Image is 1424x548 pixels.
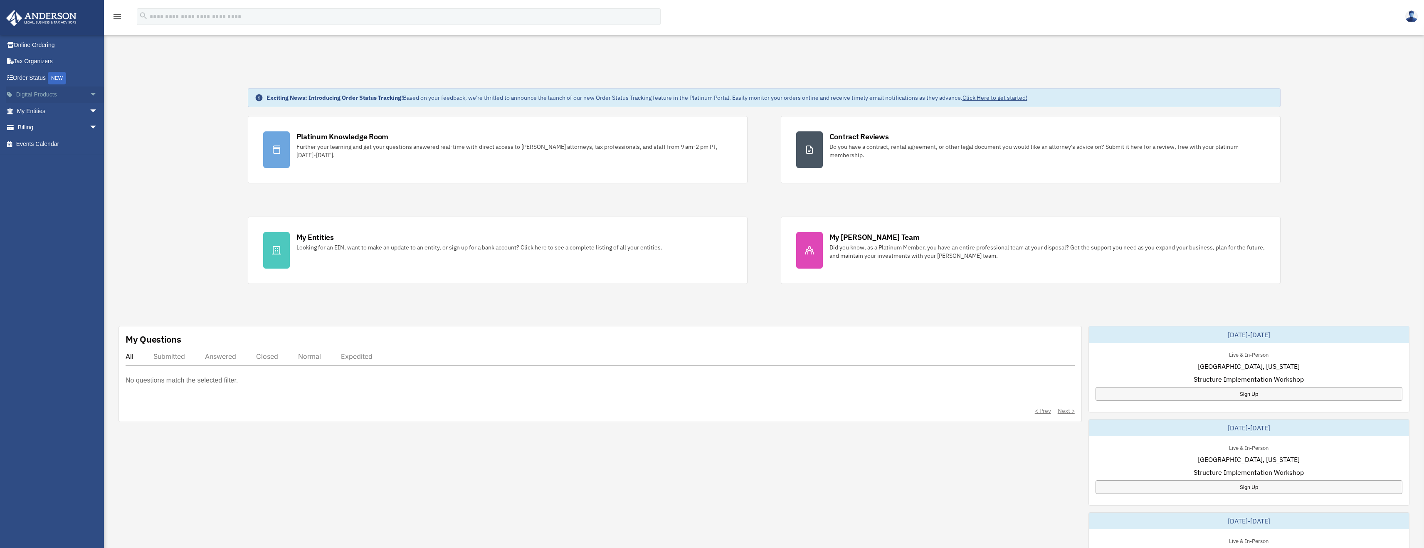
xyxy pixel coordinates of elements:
[1194,374,1304,384] span: Structure Implementation Workshop
[962,94,1027,101] a: Click Here to get started!
[6,136,110,152] a: Events Calendar
[6,37,110,53] a: Online Ordering
[829,143,1265,159] div: Do you have a contract, rental agreement, or other legal document you would like an attorney's ad...
[112,12,122,22] i: menu
[1089,420,1409,436] div: [DATE]-[DATE]
[1405,10,1418,22] img: User Pic
[829,232,920,242] div: My [PERSON_NAME] Team
[6,119,110,136] a: Billingarrow_drop_down
[829,131,889,142] div: Contract Reviews
[267,94,403,101] strong: Exciting News: Introducing Order Status Tracking!
[89,119,106,136] span: arrow_drop_down
[1222,350,1275,358] div: Live & In-Person
[6,53,110,70] a: Tax Organizers
[256,352,278,360] div: Closed
[267,94,1027,102] div: Based on your feedback, we're thrilled to announce the launch of our new Order Status Tracking fe...
[1222,443,1275,452] div: Live & In-Person
[829,243,1265,260] div: Did you know, as a Platinum Member, you have an entire professional team at your disposal? Get th...
[205,352,236,360] div: Answered
[296,232,334,242] div: My Entities
[298,352,321,360] div: Normal
[153,352,185,360] div: Submitted
[296,243,662,252] div: Looking for an EIN, want to make an update to an entity, or sign up for a bank account? Click her...
[1222,536,1275,545] div: Live & In-Person
[1198,454,1300,464] span: [GEOGRAPHIC_DATA], [US_STATE]
[781,116,1281,183] a: Contract Reviews Do you have a contract, rental agreement, or other legal document you would like...
[6,69,110,86] a: Order StatusNEW
[296,143,732,159] div: Further your learning and get your questions answered real-time with direct access to [PERSON_NAM...
[1194,467,1304,477] span: Structure Implementation Workshop
[1096,480,1402,494] a: Sign Up
[126,352,133,360] div: All
[6,86,110,103] a: Digital Productsarrow_drop_down
[1198,361,1300,371] span: [GEOGRAPHIC_DATA], [US_STATE]
[89,103,106,120] span: arrow_drop_down
[296,131,389,142] div: Platinum Knowledge Room
[89,86,106,104] span: arrow_drop_down
[48,72,66,84] div: NEW
[1089,326,1409,343] div: [DATE]-[DATE]
[126,375,238,386] p: No questions match the selected filter.
[1089,513,1409,529] div: [DATE]-[DATE]
[4,10,79,26] img: Anderson Advisors Platinum Portal
[341,352,373,360] div: Expedited
[248,116,748,183] a: Platinum Knowledge Room Further your learning and get your questions answered real-time with dire...
[112,15,122,22] a: menu
[781,217,1281,284] a: My [PERSON_NAME] Team Did you know, as a Platinum Member, you have an entire professional team at...
[6,103,110,119] a: My Entitiesarrow_drop_down
[1096,387,1402,401] a: Sign Up
[248,217,748,284] a: My Entities Looking for an EIN, want to make an update to an entity, or sign up for a bank accoun...
[126,333,181,346] div: My Questions
[139,11,148,20] i: search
